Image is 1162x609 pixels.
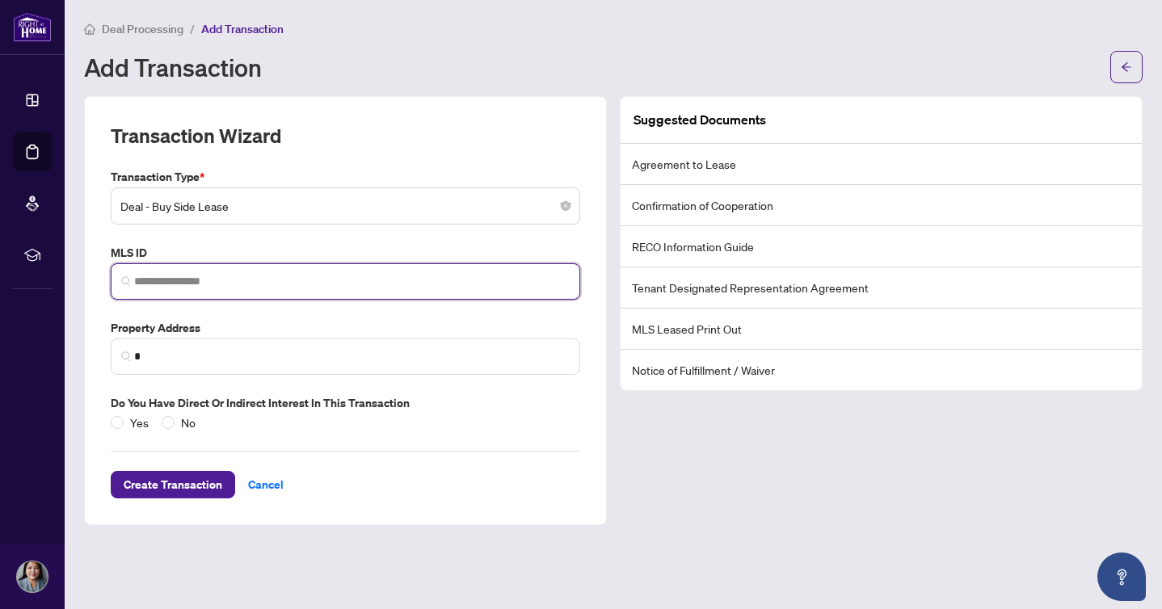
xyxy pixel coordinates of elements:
[111,168,580,186] label: Transaction Type
[111,319,580,337] label: Property Address
[561,201,570,211] span: close-circle
[201,22,284,36] span: Add Transaction
[190,19,195,38] li: /
[17,561,48,592] img: Profile Icon
[621,267,1142,309] li: Tenant Designated Representation Agreement
[621,144,1142,185] li: Agreement to Lease
[124,472,222,498] span: Create Transaction
[235,471,297,498] button: Cancel
[175,414,202,431] span: No
[111,471,235,498] button: Create Transaction
[634,110,766,130] article: Suggested Documents
[111,123,281,149] h2: Transaction Wizard
[13,12,52,42] img: logo
[102,22,183,36] span: Deal Processing
[621,350,1142,390] li: Notice of Fulfillment / Waiver
[111,244,580,262] label: MLS ID
[121,276,131,286] img: search_icon
[1121,61,1132,73] span: arrow-left
[120,191,570,221] span: Deal - Buy Side Lease
[84,23,95,35] span: home
[121,351,131,361] img: search_icon
[84,54,262,80] h1: Add Transaction
[111,394,580,412] label: Do you have direct or indirect interest in this transaction
[124,414,155,431] span: Yes
[621,226,1142,267] li: RECO Information Guide
[1097,552,1146,601] button: Open asap
[621,309,1142,350] li: MLS Leased Print Out
[248,472,284,498] span: Cancel
[621,185,1142,226] li: Confirmation of Cooperation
